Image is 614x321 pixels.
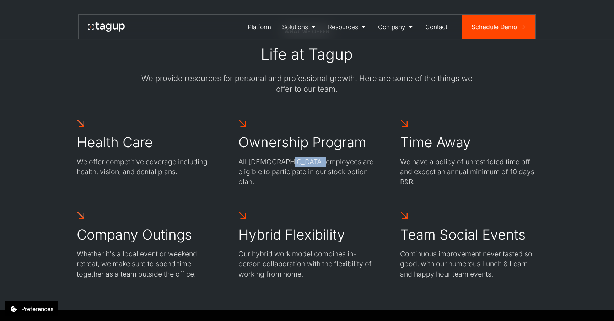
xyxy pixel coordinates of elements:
p: We offer competitive coverage including health, vision, and dental plans. [77,157,214,177]
p: All [DEMOGRAPHIC_DATA] employees are eligible to participate in our stock option plan. [238,157,376,187]
p: We have a policy of unrestricted time off and expect an annual minimum of 10 days R&R. [400,157,537,187]
p: Our hybrid work model combines in-person collaboration with the flexibility of working from home. [238,249,376,279]
div: Contact [425,22,447,32]
h2: Ownership Program [238,134,366,150]
h2: Time Away [400,134,471,150]
a: Contact [420,15,453,39]
div: Resources [328,22,358,32]
h2: Company Outings [77,226,192,243]
div: Life at Tagup [261,44,353,64]
p: Whether it's a local event or weekend retreat, we make sure to spend time together as a team outs... [77,249,214,279]
a: Platform [242,15,276,39]
div: Solutions [282,22,308,32]
h2: Health Care [77,134,153,150]
div: We provide resources for personal and professional growth. Here are some of the things we offer t... [138,73,476,94]
div: Company [378,22,405,32]
div: Schedule Demo [472,22,517,32]
h2: Hybrid Flexibility [238,226,345,243]
a: Company [373,15,420,39]
a: Schedule Demo [462,15,535,39]
a: Solutions [276,15,322,39]
div: Preferences [21,305,53,313]
p: Continuous improvement never tasted so good, with our numerous Lunch & Learn and happy hour team ... [400,249,537,279]
a: Resources [323,15,373,39]
h2: Team Social Events [400,226,526,243]
div: Platform [248,22,271,32]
